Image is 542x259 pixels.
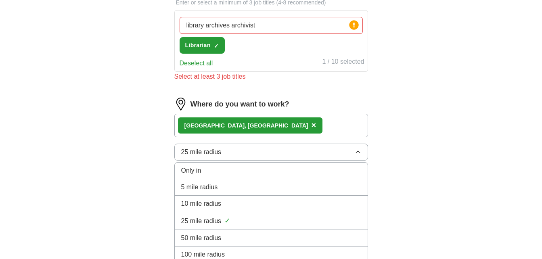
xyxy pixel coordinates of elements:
span: 25 mile radius [181,216,222,226]
span: 5 mile radius [181,182,218,192]
span: 10 mile radius [181,199,222,209]
button: 25 mile radius [174,144,368,161]
span: 50 mile radius [181,233,222,243]
span: ✓ [214,43,219,49]
div: [GEOGRAPHIC_DATA], [GEOGRAPHIC_DATA] [184,121,308,130]
div: Select at least 3 job titles [174,72,368,81]
div: 1 / 10 selected [322,57,364,68]
span: 25 mile radius [181,147,222,157]
span: ✓ [224,215,230,226]
button: Deselect all [180,58,213,68]
span: × [311,121,316,129]
img: location.png [174,98,187,111]
input: Type a job title and press enter [180,17,363,34]
button: Librarian✓ [180,37,225,54]
span: Librarian [185,41,211,50]
label: Where do you want to work? [190,99,289,110]
span: Only in [181,166,201,175]
button: × [311,119,316,132]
